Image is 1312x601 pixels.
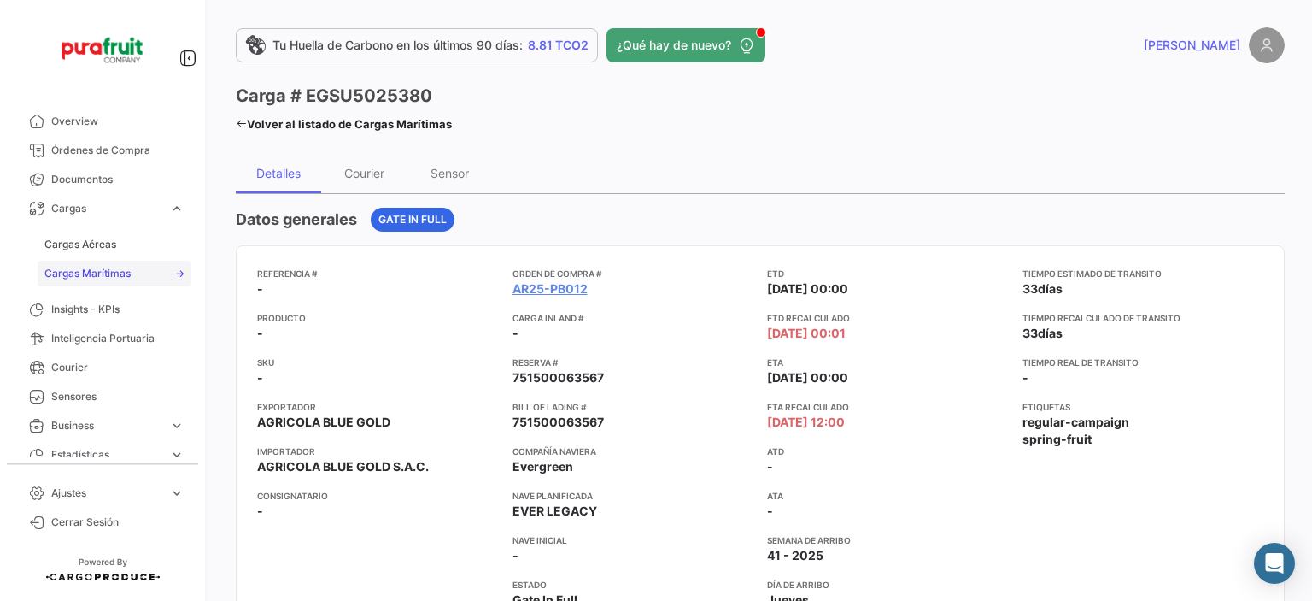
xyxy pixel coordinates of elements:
app-card-info-title: ATA [767,489,1009,503]
span: - [257,503,263,520]
img: Logo+PuraFruit.png [60,21,145,80]
app-card-info-title: Orden de Compra # [512,267,754,280]
span: expand_more [169,486,184,501]
a: AR25-PB012 [512,280,588,298]
app-card-info-title: Tiempo estimado de transito [1022,267,1264,280]
span: - [767,503,773,520]
a: Documentos [14,165,191,194]
span: Insights - KPIs [51,302,184,317]
span: 751500063567 [512,414,604,431]
div: Courier [344,166,384,180]
span: Courier [51,360,184,375]
app-card-info-title: Tiempo recalculado de transito [1022,311,1264,325]
app-card-info-title: ETD [767,267,1009,280]
a: Sensores [14,382,191,411]
span: Cerrar Sesión [51,515,184,530]
span: Business [51,418,162,433]
a: Volver al listado de Cargas Marítimas [236,112,452,136]
span: - [257,369,263,386]
a: Órdenes de Compra [14,136,191,165]
app-card-info-title: Compañía naviera [512,445,754,458]
span: Órdenes de Compra [51,143,184,158]
span: - [257,325,263,342]
span: EVER LEGACY [512,504,597,518]
span: 751500063567 [512,369,604,386]
span: [DATE] 00:00 [767,280,848,298]
span: Gate In Full [378,212,447,227]
span: Inteligencia Portuaria [51,331,184,346]
span: 33 [1022,326,1038,340]
span: - [1022,370,1028,385]
a: Overview [14,107,191,136]
button: ¿Qué hay de nuevo? [606,28,765,62]
div: Abrir Intercom Messenger [1254,543,1295,584]
span: [DATE] 00:01 [767,325,846,342]
span: 33 [1022,281,1038,296]
span: [DATE] 12:00 [767,414,845,431]
h4: Datos generales [236,208,357,232]
span: Ajustes [51,486,162,501]
span: spring-fruit [1022,431,1092,448]
span: [DATE] 00:00 [767,369,848,386]
span: Documentos [51,172,184,187]
div: Sensor [430,166,469,180]
app-card-info-title: Exportador [257,400,499,414]
div: Detalles [256,166,301,180]
span: días [1038,326,1063,340]
app-card-info-title: Estado [512,578,754,592]
app-card-info-title: Bill of Lading # [512,400,754,414]
span: Cargas [51,201,162,216]
app-card-info-title: Semana de Arribo [767,533,1009,547]
app-card-info-title: Nave planificada [512,489,754,503]
app-card-info-title: Referencia # [257,267,499,280]
span: AGRICOLA BLUE GOLD S.A.C. [257,458,429,475]
span: [PERSON_NAME] [1144,37,1240,54]
span: Estadísticas [51,447,162,463]
a: Inteligencia Portuaria [14,324,191,353]
app-card-info-title: Reserva # [512,356,754,369]
app-card-info-title: ETA [767,356,1009,369]
span: 8.81 TCO2 [528,37,589,54]
span: - [512,325,518,342]
a: Tu Huella de Carbono en los últimos 90 días:8.81 TCO2 [236,28,598,62]
img: placeholder-user.png [1249,27,1285,63]
span: días [1038,281,1063,296]
span: Cargas Aéreas [44,237,116,252]
span: - [512,547,518,564]
app-card-info-title: SKU [257,356,499,369]
span: expand_more [169,201,184,216]
app-card-info-title: Carga inland # [512,311,754,325]
span: Sensores [51,389,184,404]
span: Overview [51,114,184,129]
span: AGRICOLA BLUE GOLD [257,414,390,431]
a: Cargas Aéreas [38,232,191,257]
span: expand_more [169,447,184,463]
app-card-info-title: ETD Recalculado [767,311,1009,325]
app-card-info-title: Etiquetas [1022,400,1264,414]
app-card-info-title: Importador [257,445,499,458]
app-card-info-title: ATD [767,445,1009,458]
span: - [257,280,263,298]
a: Insights - KPIs [14,295,191,324]
h3: Carga # EGSU5025380 [236,84,432,108]
a: Cargas Marítimas [38,261,191,286]
span: Evergreen [512,458,573,475]
span: 41 - 2025 [767,547,823,564]
app-card-info-title: Día de Arribo [767,578,1009,592]
span: ¿Qué hay de nuevo? [617,37,731,54]
app-card-info-title: Tiempo real de transito [1022,356,1264,369]
span: - [767,458,773,475]
app-card-info-title: Producto [257,311,499,325]
span: Tu Huella de Carbono en los últimos 90 días: [272,37,523,54]
span: Cargas Marítimas [44,266,131,281]
app-card-info-title: Consignatario [257,489,499,503]
span: expand_more [169,418,184,433]
span: regular-campaign [1022,414,1129,431]
app-card-info-title: Nave inicial [512,533,754,547]
app-card-info-title: ETA Recalculado [767,400,1009,414]
a: Courier [14,353,191,382]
